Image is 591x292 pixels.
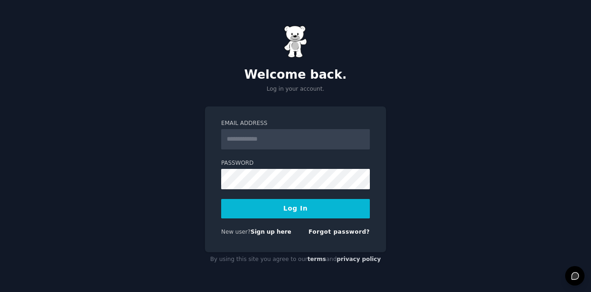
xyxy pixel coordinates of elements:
[221,119,370,128] label: Email Address
[308,256,326,262] a: terms
[284,25,307,58] img: Gummy Bear
[337,256,381,262] a: privacy policy
[251,229,291,235] a: Sign up here
[205,252,386,267] div: By using this site you agree to our and
[221,199,370,218] button: Log In
[205,85,386,93] p: Log in your account.
[308,229,370,235] a: Forgot password?
[205,68,386,82] h2: Welcome back.
[221,159,370,168] label: Password
[221,229,251,235] span: New user?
